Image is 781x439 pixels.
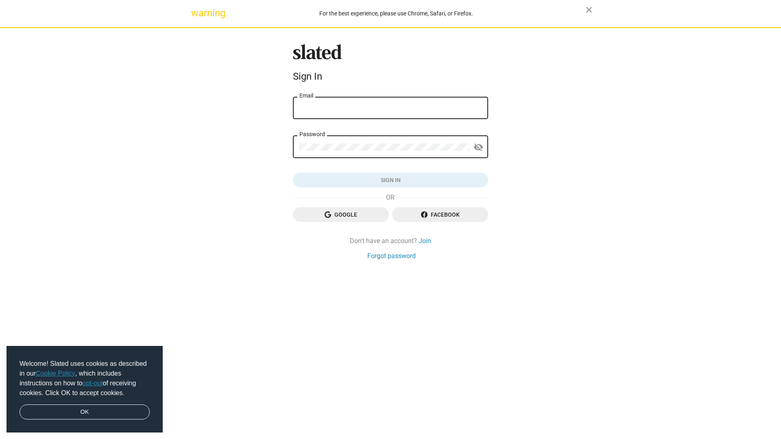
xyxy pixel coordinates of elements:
mat-icon: close [584,5,594,15]
button: Google [293,207,389,222]
span: Facebook [399,207,482,222]
div: Don't have an account? [293,237,488,245]
a: Forgot password [367,252,416,260]
div: For the best experience, please use Chrome, Safari, or Firefox. [207,8,586,19]
button: Facebook [392,207,488,222]
a: opt-out [83,380,103,387]
button: Show password [470,139,486,156]
span: Google [299,207,382,222]
span: Welcome! Slated uses cookies as described in our , which includes instructions on how to of recei... [20,359,150,398]
mat-icon: warning [191,8,201,18]
div: Sign In [293,71,488,82]
mat-icon: visibility_off [473,141,483,154]
div: cookieconsent [7,346,163,433]
a: Cookie Policy [36,370,75,377]
sl-branding: Sign In [293,44,488,86]
a: dismiss cookie message [20,404,150,420]
a: Join [419,237,431,245]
